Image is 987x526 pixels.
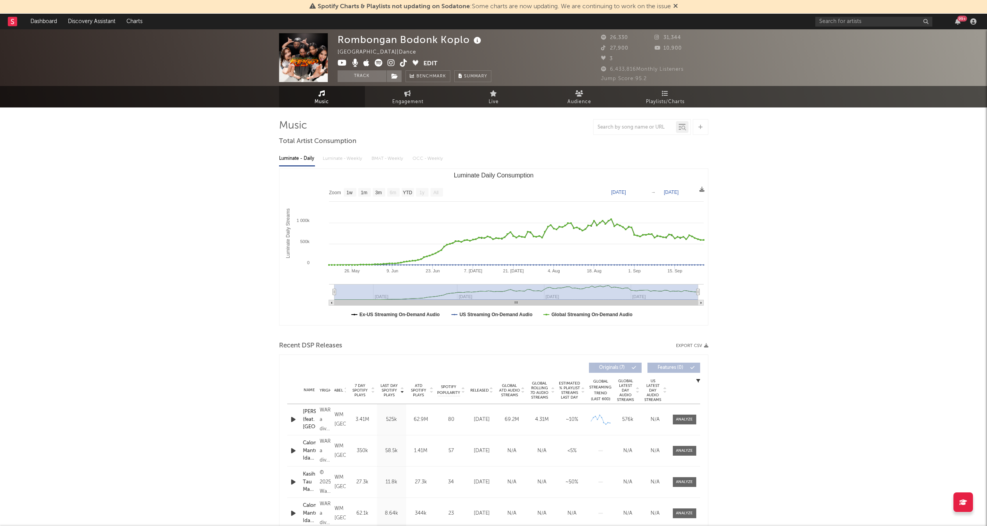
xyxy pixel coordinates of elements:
span: Copyright [311,388,334,393]
text: 1y [419,190,424,195]
text: 500k [300,239,309,244]
div: 23 [437,510,465,517]
div: [DATE] [469,447,495,455]
span: Benchmark [416,72,446,81]
span: 7 Day Spotify Plays [350,383,370,397]
button: Originals(7) [589,363,642,373]
div: N/A [529,447,555,455]
span: : Some charts are now updating. We are continuing to work on the issue [318,4,671,10]
span: Features ( 0 ) [653,365,688,370]
span: Global Latest Day Audio Streams [616,379,635,402]
text: Global Streaming On-Demand Audio [551,312,632,317]
span: Label [332,388,343,393]
div: N/A [559,510,585,517]
span: Summary [464,74,487,79]
span: Audience [567,97,591,107]
div: 80 [437,416,465,424]
div: WM [GEOGRAPHIC_DATA] [334,442,345,460]
a: Calon Mantu Idaman (feat. Ncum) - Maman Fvndy Remix [303,439,316,462]
div: 58.5k [379,447,404,455]
text: US Streaming On-Demand Audio [459,312,532,317]
button: Track [338,70,386,82]
text: 4. Aug [548,268,560,273]
text: Ex-US Streaming On-Demand Audio [359,312,440,317]
span: 10,900 [654,46,682,51]
text: All [433,190,438,195]
a: Kasih Tau Mama ([PERSON_NAME]) [303,471,316,494]
div: [DATE] [469,416,495,424]
span: Released [470,388,489,393]
span: 31,344 [654,35,681,40]
text: 3m [375,190,382,195]
a: Audience [537,86,622,107]
div: 99 + [957,16,967,21]
span: Spotify Popularity [437,384,460,396]
div: 62.1k [350,510,375,517]
span: 6,433,816 Monthly Listeners [601,67,684,72]
div: Global Streaming Trend (Last 60D) [589,379,612,402]
text: 1 000k [296,218,309,223]
text: YTD [403,190,412,195]
div: N/A [644,510,667,517]
div: 62.9M [408,416,434,424]
a: Live [451,86,537,107]
div: WARKOP, a division of Warner Music Indonesia, © 2025 Warner Music Indonesia [320,406,331,434]
a: Charts [121,14,148,29]
a: Benchmark [405,70,450,82]
a: Engagement [365,86,451,107]
div: 344k [408,510,434,517]
div: N/A [644,416,667,424]
div: [GEOGRAPHIC_DATA] | Dance [338,48,425,57]
text: 0 [307,260,309,265]
div: Luminate - Daily [279,152,315,165]
div: WM [GEOGRAPHIC_DATA] [334,410,345,429]
text: 26. May [344,268,360,273]
a: Music [279,86,365,107]
span: Estimated % Playlist Streams Last Day [559,381,580,400]
input: Search by song name or URL [594,124,676,131]
div: 69.2M [499,416,525,424]
text: 1w [346,190,352,195]
div: WM [GEOGRAPHIC_DATA] [334,504,345,523]
span: Playlists/Charts [646,97,685,107]
span: Global Rolling 7D Audio Streams [529,381,550,400]
div: N/A [499,447,525,455]
button: Export CSV [676,344,708,348]
span: ATD Spotify Plays [408,383,429,397]
div: [PERSON_NAME] (feat. [GEOGRAPHIC_DATA]) [303,408,316,431]
button: Edit [423,59,437,69]
text: 6m [389,190,396,195]
span: Jump Score: 95.2 [601,76,647,81]
button: Summary [454,70,491,82]
span: Live [489,97,499,107]
text: [DATE] [664,190,679,195]
div: 11.8k [379,478,404,486]
div: 350k [350,447,375,455]
a: Discovery Assistant [62,14,121,29]
a: Calon Mantu Idaman (feat. Ncum) - Sped Up Version [303,502,316,525]
div: 8.64k [379,510,404,517]
button: Features(0) [647,363,700,373]
text: Luminate Daily Streams [285,208,291,258]
span: Global ATD Audio Streams [499,383,520,397]
button: 99+ [955,18,960,25]
div: N/A [644,478,667,486]
text: 1m [361,190,367,195]
input: Search for artists [815,17,932,27]
text: 18. Aug [587,268,601,273]
text: → [651,190,656,195]
div: ~ 50 % [559,478,585,486]
span: Engagement [392,97,423,107]
span: 27,900 [601,46,628,51]
text: [DATE] [611,190,626,195]
div: ~ 10 % [559,416,585,424]
div: 27.3k [408,478,434,486]
text: Luminate Daily Consumption [453,172,534,179]
text: Zoom [329,190,341,195]
span: 26,330 [601,35,628,40]
span: US Latest Day Audio Streams [644,379,662,402]
div: N/A [529,478,555,486]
